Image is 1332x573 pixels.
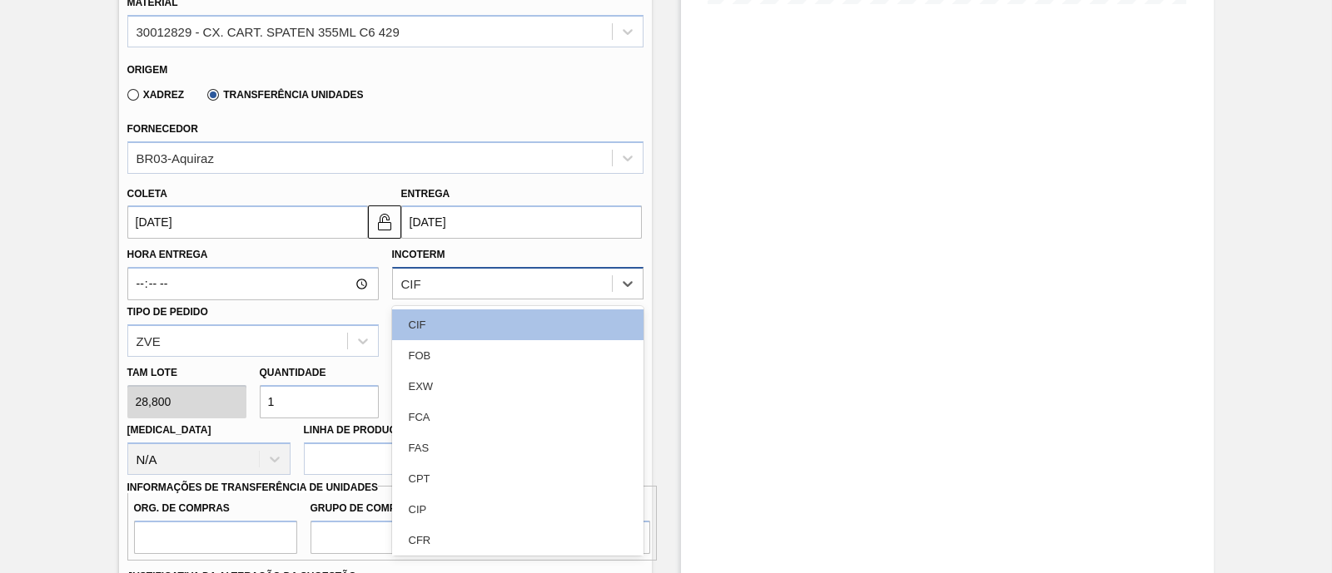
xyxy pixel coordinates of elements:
label: Incoterm [392,249,445,260]
div: BR03-Aquiraz [137,151,214,165]
div: CIF [392,309,644,340]
label: Hora Entrega [127,243,379,267]
label: Tipo de pedido [127,306,208,318]
input: dd/mm/yyyy [127,205,368,239]
div: FOB [392,340,644,371]
div: FAS [392,432,644,463]
div: CIF [401,277,421,291]
label: Org. de Compras [134,496,297,521]
label: Fornecedor [127,123,198,135]
label: Grupo de Compradores [311,496,474,521]
img: unlocked [375,212,395,232]
label: Tam lote [127,361,246,385]
label: [MEDICAL_DATA] [127,424,211,436]
label: Entrega [401,188,450,200]
label: Transferência Unidades [207,89,363,101]
div: CFR [392,525,644,556]
button: unlocked [368,205,401,239]
input: dd/mm/yyyy [401,205,642,239]
div: EXW [392,371,644,402]
label: Xadrez [127,89,185,101]
div: CPT [392,463,644,494]
div: 30012829 - CX. CART. SPATEN 355ML C6 429 [137,24,400,38]
label: Quantidade [260,367,326,378]
div: CIP [392,494,644,525]
div: FCA [392,402,644,432]
div: ZVE [137,333,161,348]
label: Linha de Produção [304,424,412,436]
label: Origem [127,64,168,76]
label: Coleta [127,188,167,200]
label: Informações de Transferência de Unidades [127,482,379,493]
